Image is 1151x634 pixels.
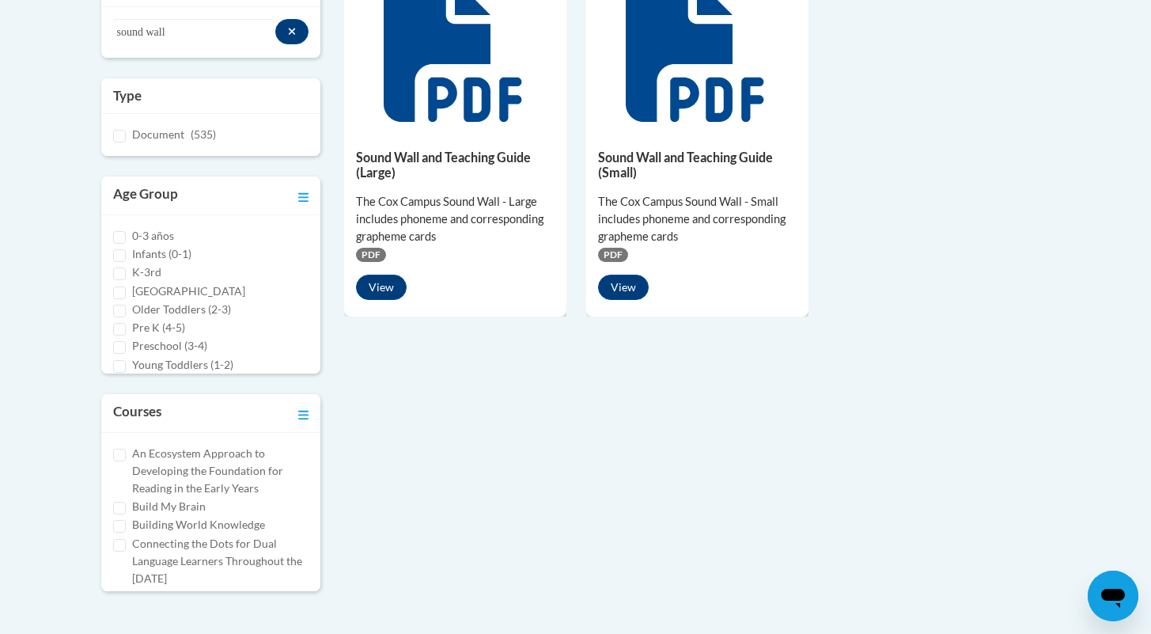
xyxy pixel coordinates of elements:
[356,275,407,300] button: View
[191,127,216,141] span: (535)
[113,184,178,207] h3: Age Group
[598,193,797,245] div: The Cox Campus Sound Wall - Small includes phoneme and corresponding grapheme cards
[132,356,233,374] label: Young Toddlers (1-2)
[356,150,555,180] h5: Sound Wall and Teaching Guide (Large)
[113,402,161,424] h3: Courses
[132,301,231,318] label: Older Toddlers (2-3)
[113,86,309,105] h3: Type
[132,264,161,281] label: K-3rd
[356,248,386,262] span: PDF
[598,248,628,262] span: PDF
[132,245,191,263] label: Infants (0-1)
[132,498,206,515] label: Build My Brain
[1088,571,1138,621] iframe: Button to launch messaging window
[132,535,309,587] label: Connecting the Dots for Dual Language Learners Throughout the [DATE]
[298,402,309,424] a: Toggle collapse
[132,445,309,497] label: An Ecosystem Approach to Developing the Foundation for Reading in the Early Years
[132,516,265,533] label: Building World Knowledge
[598,150,797,180] h5: Sound Wall and Teaching Guide (Small)
[132,127,184,141] span: Document
[132,227,174,245] label: 0-3 años
[132,319,185,336] label: Pre K (4-5)
[598,275,649,300] button: View
[275,19,309,44] button: Search resources
[298,184,309,207] a: Toggle collapse
[132,337,207,355] label: Preschool (3-4)
[113,19,275,46] input: Search resources
[132,283,245,300] label: [GEOGRAPHIC_DATA]
[356,193,555,245] div: The Cox Campus Sound Wall - Large includes phoneme and corresponding grapheme cards
[132,588,309,623] label: Cox Campus Structured Literacy Certificate Exam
